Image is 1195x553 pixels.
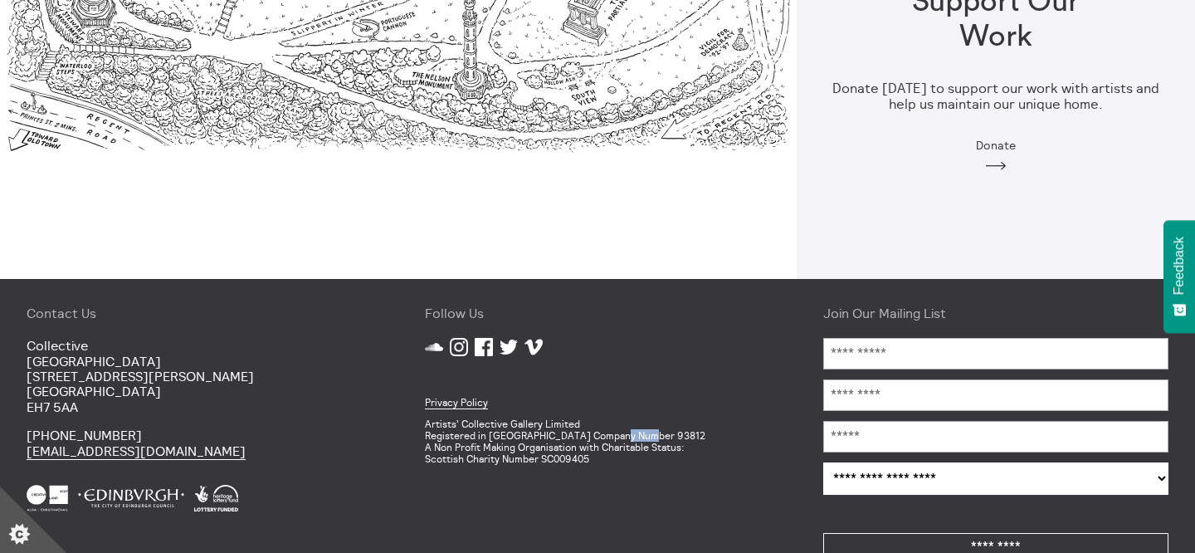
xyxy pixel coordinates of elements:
[823,81,1168,112] h3: Donate [DATE] to support our work with artists and help us maintain our unique home.
[27,428,372,458] p: [PHONE_NUMBER]
[425,418,770,464] p: Artists' Collective Gallery Limited Registered in [GEOGRAPHIC_DATA] Company Number 93812 A Non Pr...
[425,306,770,321] h4: Follow Us
[1163,220,1195,333] button: Feedback - Show survey
[27,338,372,414] p: Collective [GEOGRAPHIC_DATA] [STREET_ADDRESS][PERSON_NAME] [GEOGRAPHIC_DATA] EH7 5AA
[27,443,246,460] a: [EMAIL_ADDRESS][DOMAIN_NAME]
[27,485,68,511] img: Creative Scotland
[27,306,372,321] h4: Contact Us
[194,485,238,511] img: Heritage Lottery Fund
[78,485,184,511] img: City Of Edinburgh Council White
[976,139,1016,152] span: Donate
[425,396,488,409] a: Privacy Policy
[1172,237,1187,295] span: Feedback
[823,306,1168,321] h4: Join Our Mailing List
